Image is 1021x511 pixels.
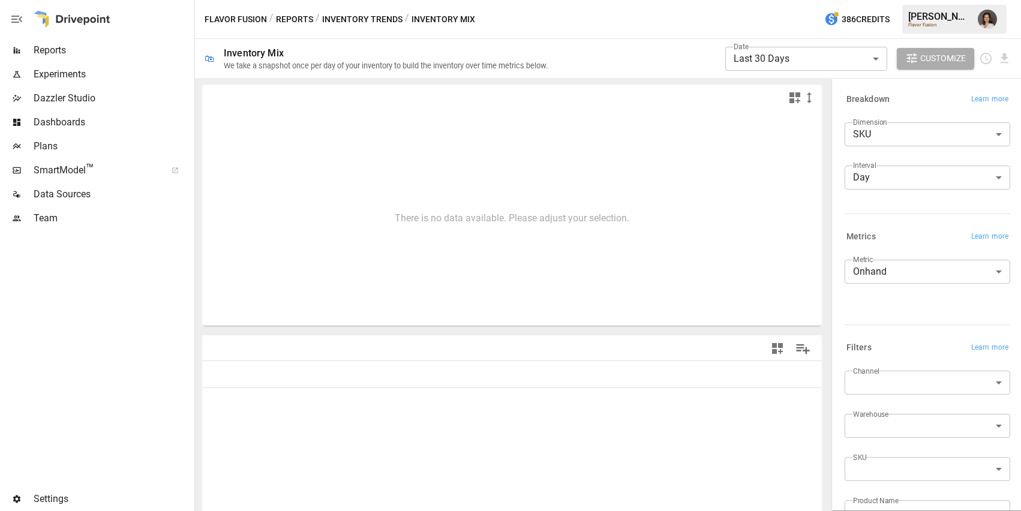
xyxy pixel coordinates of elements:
div: We take a snapshot once per day of your inventory to build the inventory over time metrics below. [224,61,548,70]
label: Warehouse [853,409,888,419]
button: Customize [897,48,975,70]
span: Learn more [971,342,1008,354]
div: / [405,12,409,27]
div: Flavor Fusion [908,22,971,28]
span: Dazzler Studio [34,91,192,106]
img: Franziska Ibscher [978,10,997,29]
span: SmartModel [34,163,158,178]
span: 386 Credits [842,12,890,27]
span: Settings [34,492,192,506]
h6: Filters [846,341,872,354]
label: Date [734,41,749,52]
span: Dashboards [34,115,192,130]
button: Inventory Trends [322,12,403,27]
span: Customize [920,51,966,66]
label: SKU [853,452,867,462]
label: Metric [853,254,873,264]
button: Download report [998,52,1011,65]
div: Day [845,166,1010,190]
button: Manage Columns [789,335,816,362]
span: Learn more [971,94,1008,106]
label: Interval [853,160,876,170]
span: Last 30 Days [734,53,789,64]
div: SKU [845,122,1010,146]
span: Plans [34,139,192,154]
button: Flavor Fusion [205,12,267,27]
span: Team [34,211,192,226]
span: Learn more [971,231,1008,243]
div: There is no data available. Please adjust your selection. [395,212,629,224]
span: Experiments [34,67,192,82]
div: [PERSON_NAME] [908,11,971,22]
button: Reports [276,12,313,27]
button: Franziska Ibscher [971,2,1004,36]
div: 🛍 [205,53,214,64]
div: / [269,12,274,27]
h6: Breakdown [846,93,890,106]
div: Inventory Mix [224,47,284,59]
label: Product Name [853,495,899,506]
div: / [316,12,320,27]
label: Channel [853,366,879,376]
button: 386Credits [819,8,894,31]
span: Reports [34,43,192,58]
button: Schedule report [979,52,993,65]
label: Dimension [853,117,887,127]
h6: Metrics [846,230,876,244]
span: ™ [86,161,94,176]
div: Onhand [845,260,1010,284]
span: Data Sources [34,187,192,202]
